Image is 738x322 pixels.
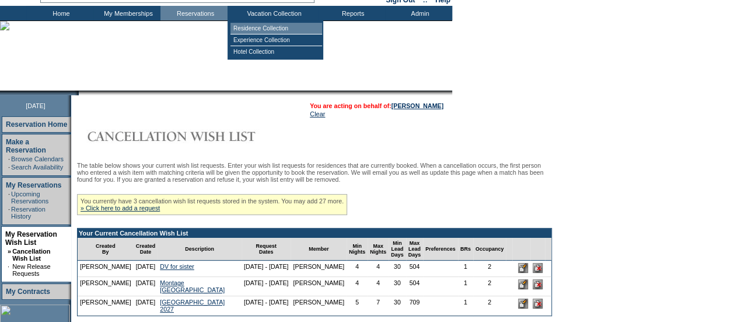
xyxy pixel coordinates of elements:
[473,261,506,277] td: 2
[389,261,406,277] td: 30
[11,206,46,220] a: Reservation History
[93,6,160,20] td: My Memberships
[11,155,64,162] a: Browse Calendars
[368,238,389,261] td: Max Nights
[368,261,389,277] td: 4
[8,248,11,255] b: »
[291,296,347,316] td: [PERSON_NAME]
[458,261,473,277] td: 1
[406,277,424,296] td: 504
[347,296,368,316] td: 5
[473,277,506,296] td: 2
[368,277,389,296] td: 4
[230,46,322,57] td: Hotel Collection
[77,124,310,148] img: Cancellation Wish List
[318,6,385,20] td: Reports
[6,288,50,296] a: My Contracts
[533,263,543,273] input: Delete this Request
[12,263,50,277] a: New Release Requests
[458,277,473,296] td: 1
[473,238,506,261] td: Occupancy
[26,6,93,20] td: Home
[26,102,46,109] span: [DATE]
[368,296,389,316] td: 7
[347,238,368,261] td: Min Nights
[8,191,10,205] td: ·
[81,205,160,212] a: » Click here to add a request
[228,6,318,20] td: Vacation Collection
[78,238,134,261] td: Created By
[6,120,67,129] a: Reservation Home
[12,248,50,262] a: Cancellation Wish List
[244,279,289,286] nobr: [DATE] - [DATE]
[75,91,79,95] img: promoShadowLeftCorner.gif
[158,238,242,261] td: Description
[8,155,10,162] td: ·
[291,261,347,277] td: [PERSON_NAME]
[8,164,10,171] td: ·
[406,296,424,316] td: 709
[160,263,194,270] a: DV for sister
[79,91,80,95] img: blank.gif
[518,279,528,289] input: Edit this Request
[518,263,528,273] input: Edit this Request
[518,299,528,309] input: Edit this Request
[310,102,443,109] span: You are acting on behalf of:
[389,277,406,296] td: 30
[533,299,543,309] input: Delete this Request
[533,279,543,289] input: Delete this Request
[160,279,225,293] a: Montage [GEOGRAPHIC_DATA]
[5,230,57,247] a: My Reservation Wish List
[230,23,322,34] td: Residence Collection
[347,261,368,277] td: 4
[160,6,228,20] td: Reservations
[6,138,46,154] a: Make a Reservation
[423,238,458,261] td: Preferences
[230,34,322,46] td: Experience Collection
[8,263,11,277] td: ·
[78,261,134,277] td: [PERSON_NAME]
[11,164,63,171] a: Search Availability
[160,299,225,313] a: [GEOGRAPHIC_DATA] 2027
[391,102,443,109] a: [PERSON_NAME]
[385,6,452,20] td: Admin
[77,194,347,215] div: You currently have 3 cancellation wish list requests stored in the system. You may add 27 more.
[291,238,347,261] td: Member
[291,277,347,296] td: [PERSON_NAME]
[134,277,158,296] td: [DATE]
[78,277,134,296] td: [PERSON_NAME]
[310,110,325,117] a: Clear
[473,296,506,316] td: 2
[134,261,158,277] td: [DATE]
[6,181,61,189] a: My Reservations
[389,296,406,316] td: 30
[134,296,158,316] td: [DATE]
[458,238,473,261] td: BRs
[406,238,424,261] td: Max Lead Days
[78,296,134,316] td: [PERSON_NAME]
[8,206,10,220] td: ·
[242,238,291,261] td: Request Dates
[78,228,551,238] td: Your Current Cancellation Wish List
[11,191,48,205] a: Upcoming Reservations
[244,299,289,306] nobr: [DATE] - [DATE]
[406,261,424,277] td: 504
[134,238,158,261] td: Created Date
[347,277,368,296] td: 4
[244,263,289,270] nobr: [DATE] - [DATE]
[458,296,473,316] td: 1
[389,238,406,261] td: Min Lead Days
